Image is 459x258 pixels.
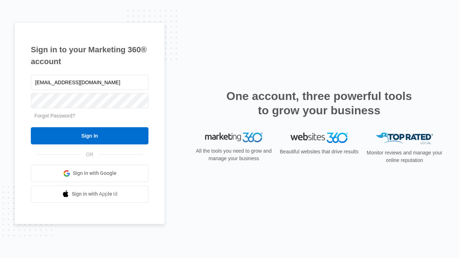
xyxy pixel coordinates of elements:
[34,113,75,119] a: Forgot Password?
[73,169,117,177] span: Sign in with Google
[290,133,348,143] img: Websites 360
[31,127,148,144] input: Sign In
[31,186,148,203] a: Sign in with Apple Id
[205,133,262,143] img: Marketing 360
[72,190,118,198] span: Sign in with Apple Id
[31,75,148,90] input: Email
[224,89,414,118] h2: One account, three powerful tools to grow your business
[81,151,99,158] span: OR
[376,133,433,144] img: Top Rated Local
[364,149,445,164] p: Monitor reviews and manage your online reputation
[31,165,148,182] a: Sign in with Google
[194,147,274,162] p: All the tools you need to grow and manage your business
[279,148,359,156] p: Beautiful websites that drive results
[31,44,148,67] h1: Sign in to your Marketing 360® account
